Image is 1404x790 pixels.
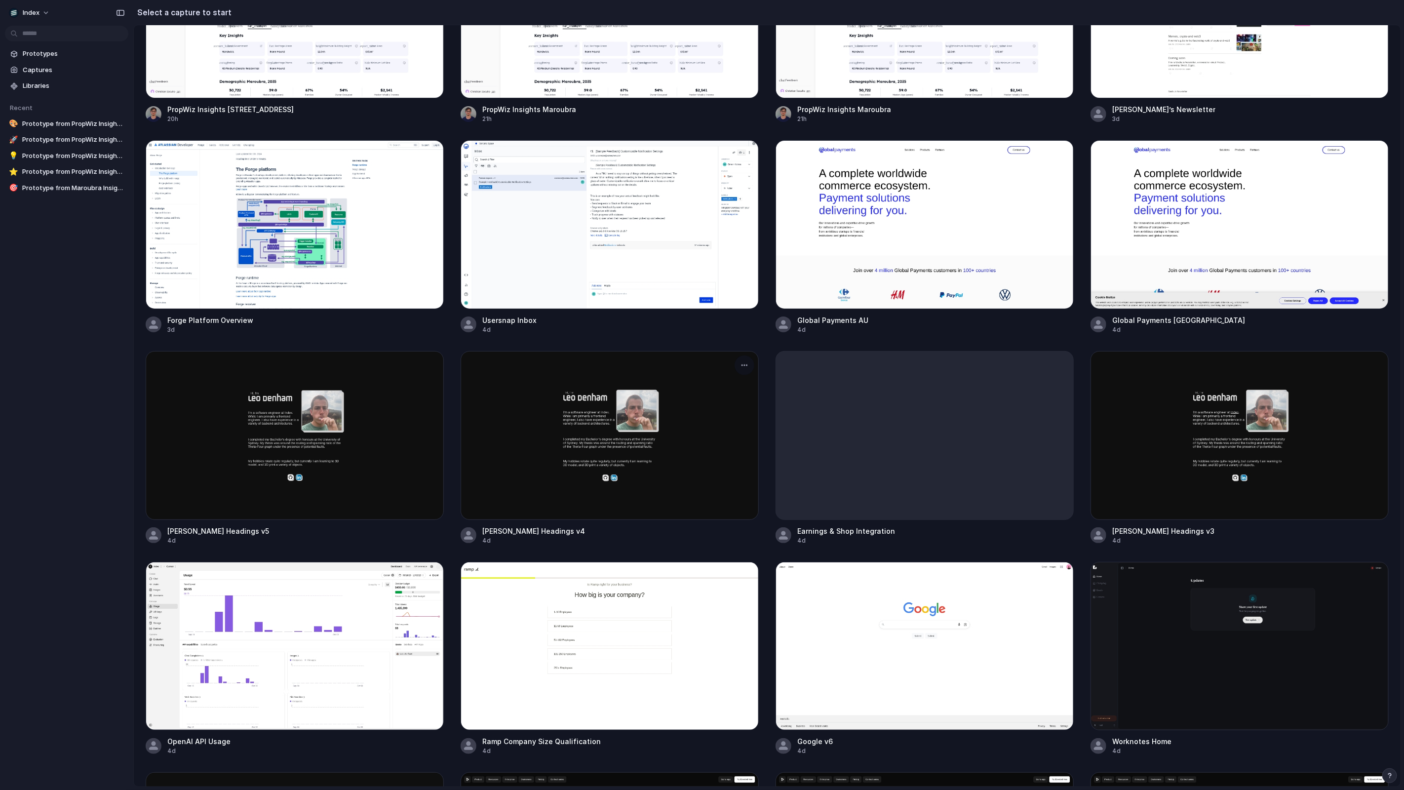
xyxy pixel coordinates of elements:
span: Captures [23,65,124,75]
span: Prototype from PropWiz Insights Demographic & Lifestyle [22,167,124,177]
div: 3d [1112,115,1215,123]
div: 🎨 [9,119,18,129]
div: 4d [1112,325,1245,334]
span: Prototype from PropWiz Insights 5/458 Maroubra Rd [22,151,124,161]
div: PropWiz Insights Maroubra [482,104,576,115]
div: 20h [167,115,294,123]
div: Forge Platform Overview [167,315,253,325]
a: ⭐Prototype from PropWiz Insights Demographic & Lifestyle [5,164,128,179]
span: Recent [10,104,33,112]
a: Captures [5,63,128,78]
button: Index [5,5,55,21]
div: 🎯 [9,183,18,193]
div: 🚀 [9,135,18,145]
div: 4d [797,536,895,545]
span: Prototypes [23,49,124,59]
div: Usersnap Inbox [482,315,537,325]
span: Index [23,8,39,18]
a: 🎯Prototype from Maroubra Insights [5,181,128,196]
div: 3d [167,325,253,334]
span: Prototype from PropWiz Insights 5/458 Maroubra Rd [22,119,124,129]
div: ⭐ [9,167,18,177]
div: 4d [482,747,601,755]
div: [PERSON_NAME] Headings v5 [167,526,269,536]
div: [PERSON_NAME] Headings v3 [1112,526,1214,536]
div: 4d [1112,536,1214,545]
h2: Select a capture to start [133,6,232,18]
div: Global Payments AU [797,315,868,325]
div: 21h [797,115,891,123]
div: PropWiz Insights Maroubra [797,104,891,115]
div: 4d [797,325,868,334]
div: [PERSON_NAME] Headings v4 [482,526,585,536]
div: Global Payments [GEOGRAPHIC_DATA] [1112,315,1245,325]
div: 4d [167,536,269,545]
div: PropWiz Insights [STREET_ADDRESS] [167,104,294,115]
a: Prototypes [5,46,128,61]
div: OpenAI API Usage [167,736,231,747]
div: 4d [482,325,537,334]
span: Prototype from Maroubra Insights [22,183,124,193]
div: 4d [797,747,833,755]
a: 🎨Prototype from PropWiz Insights 5/458 Maroubra Rd [5,117,128,131]
div: 4d [1112,747,1171,755]
a: 💡Prototype from PropWiz Insights 5/458 Maroubra Rd [5,149,128,163]
div: Google v6 [797,736,833,747]
div: 21h [482,115,576,123]
div: Worknotes Home [1112,736,1171,747]
a: Libraries [5,79,128,93]
div: 4d [482,536,585,545]
span: Prototype from PropWiz Insights Demographic Lifestyle [22,135,124,145]
div: Earnings & Shop Integration [797,526,895,536]
a: 🚀Prototype from PropWiz Insights Demographic Lifestyle [5,132,128,147]
div: Ramp Company Size Qualification [482,736,601,747]
div: [PERSON_NAME]’s Newsletter [1112,104,1215,115]
span: Libraries [23,81,124,91]
div: 💡 [9,151,18,161]
div: 4d [167,747,231,755]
